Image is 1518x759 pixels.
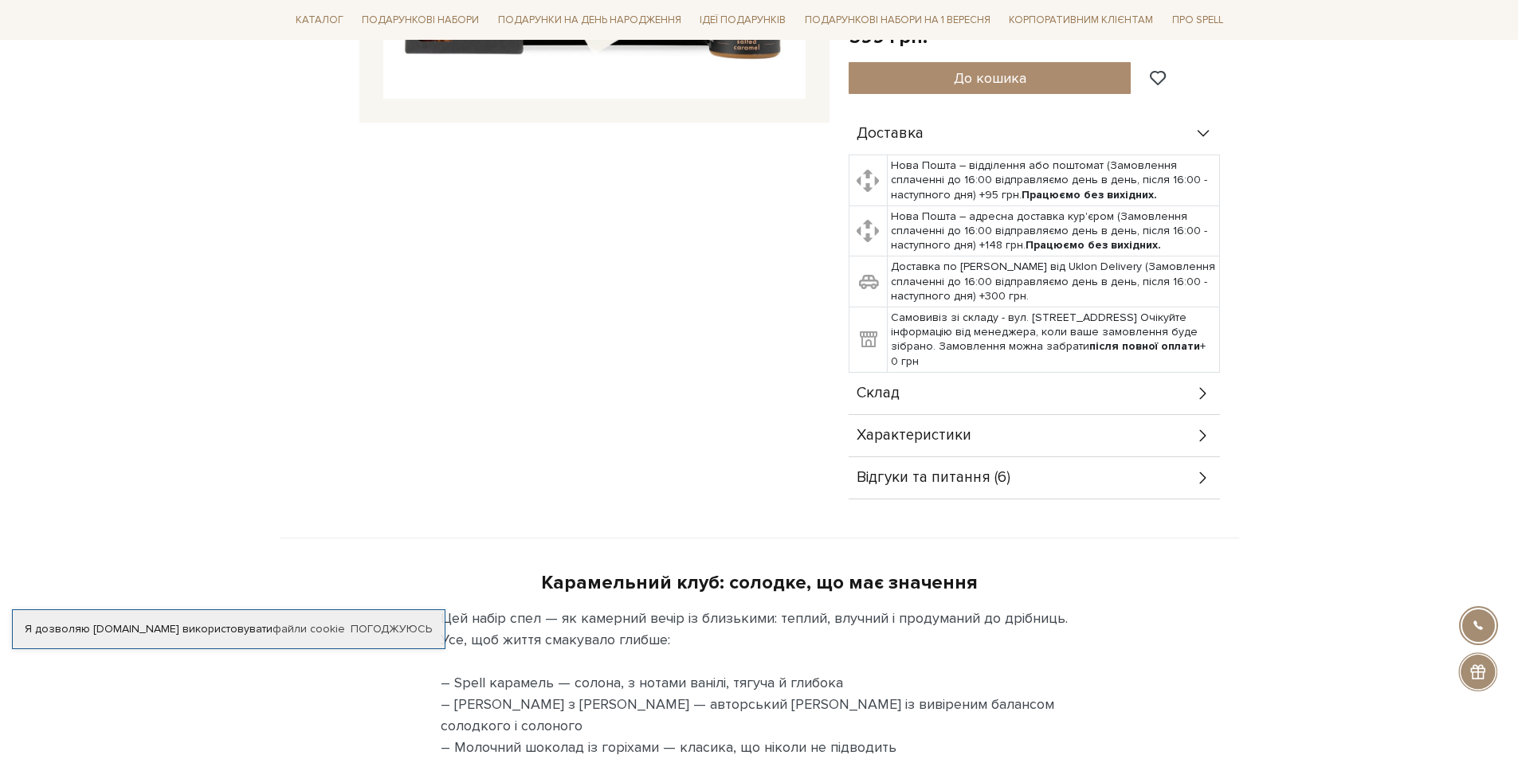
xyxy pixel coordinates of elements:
[888,205,1220,256] td: Нова Пошта – адресна доставка кур'єром (Замовлення сплаченні до 16:00 відправляємо день в день, п...
[289,8,350,33] a: Каталог
[693,8,792,33] a: Ідеї подарунків
[888,307,1220,373] td: Самовивіз зі складу - вул. [STREET_ADDRESS] Очікуйте інформацію від менеджера, коли ваше замовлен...
[1002,6,1159,33] a: Корпоративним клієнтам
[351,622,432,636] a: Погоджуюсь
[1022,188,1157,201] b: Працюємо без вихідних.
[355,8,485,33] a: Подарункові набори
[954,69,1026,87] span: До кошика
[849,62,1132,94] button: До кошика
[13,622,445,636] div: Я дозволяю [DOMAIN_NAME] використовувати
[273,622,345,636] a: файли cookie
[1089,339,1200,353] b: після повної оплати
[857,471,1010,485] span: Відгуки та питання (6)
[888,155,1220,206] td: Нова Пошта – відділення або поштомат (Замовлення сплаченні до 16:00 відправляємо день в день, піс...
[1026,238,1161,252] b: Працюємо без вихідних.
[857,386,900,401] span: Склад
[798,6,997,33] a: Подарункові набори на 1 Вересня
[441,558,1078,595] div: Карамельний клуб: солодке, що має значення
[888,256,1220,307] td: Доставка по [PERSON_NAME] від Uklon Delivery (Замовлення сплаченні до 16:00 відправляємо день в д...
[1166,8,1230,33] a: Про Spell
[857,428,971,443] span: Характеристики
[857,127,924,141] span: Доставка
[492,8,688,33] a: Подарунки на День народження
